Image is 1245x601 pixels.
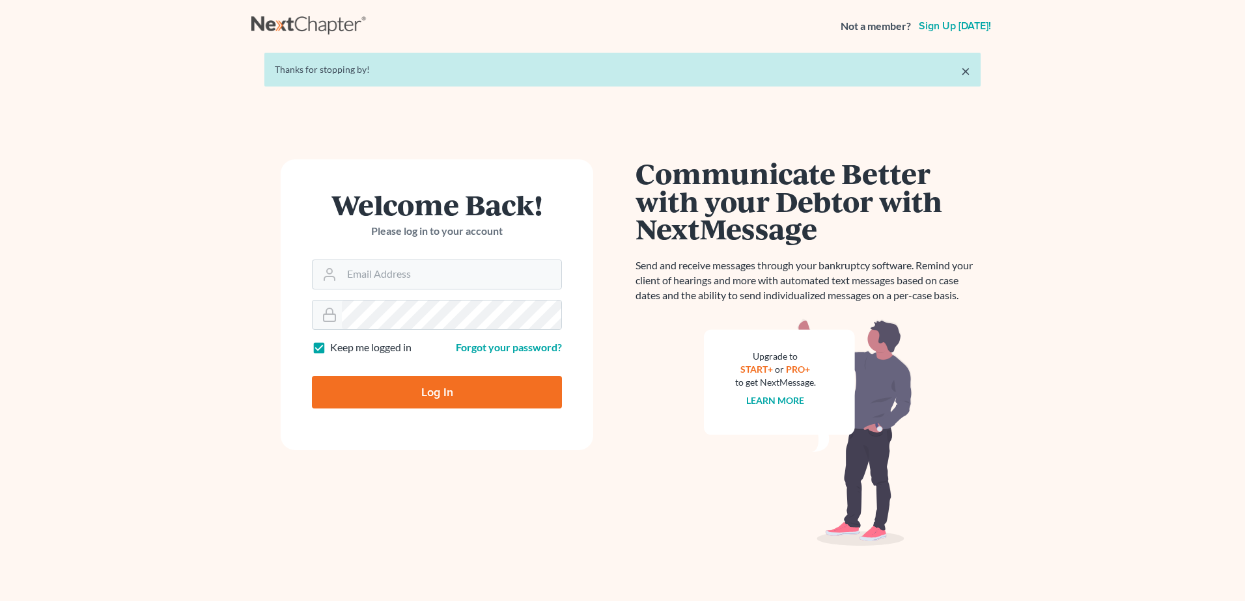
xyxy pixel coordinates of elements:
[636,159,981,243] h1: Communicate Better with your Debtor with NextMessage
[456,341,562,353] a: Forgot your password?
[312,191,562,219] h1: Welcome Back!
[735,376,816,389] div: to get NextMessage.
[735,350,816,363] div: Upgrade to
[741,364,774,375] a: START+
[704,319,912,546] img: nextmessage_bg-59042aed3d76b12b5cd301f8e5b87938c9018125f34e5fa2b7a6b67550977c72.svg
[636,258,981,303] p: Send and receive messages through your bankruptcy software. Remind your client of hearings and mo...
[312,224,562,239] p: Please log in to your account
[330,340,412,355] label: Keep me logged in
[312,376,562,408] input: Log In
[747,395,805,406] a: Learn more
[776,364,785,375] span: or
[787,364,811,375] a: PRO+
[275,63,970,76] div: Thanks for stopping by!
[841,19,911,34] strong: Not a member?
[916,21,994,31] a: Sign up [DATE]!
[961,63,970,79] a: ×
[342,260,561,289] input: Email Address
